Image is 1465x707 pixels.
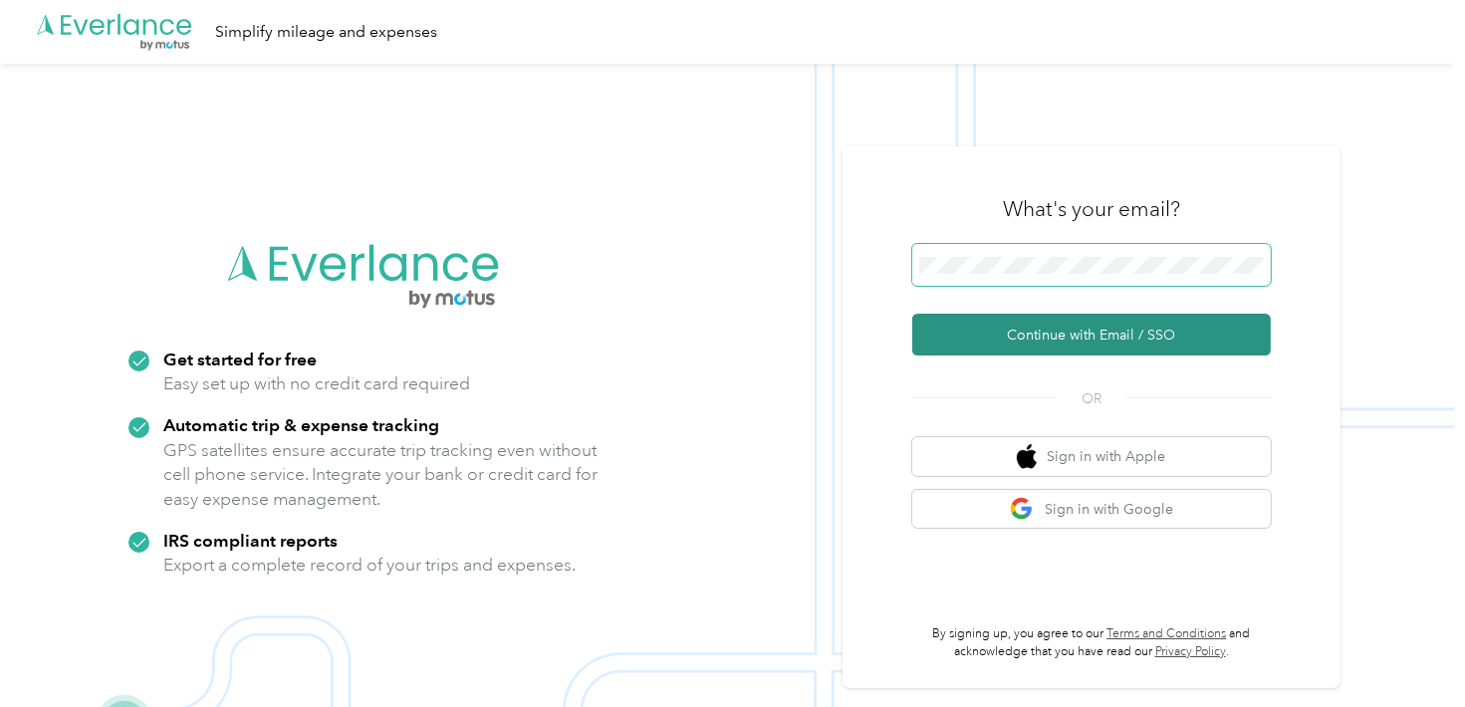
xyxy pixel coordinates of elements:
[163,553,576,578] p: Export a complete record of your trips and expenses.
[1003,195,1180,223] h3: What's your email?
[1155,644,1226,659] a: Privacy Policy
[912,490,1271,529] button: google logoSign in with Google
[163,530,338,551] strong: IRS compliant reports
[912,437,1271,476] button: apple logoSign in with Apple
[215,20,437,45] div: Simplify mileage and expenses
[1017,444,1037,469] img: apple logo
[912,314,1271,355] button: Continue with Email / SSO
[163,349,317,369] strong: Get started for free
[163,371,470,396] p: Easy set up with no credit card required
[912,625,1271,660] p: By signing up, you agree to our and acknowledge that you have read our .
[163,414,439,435] strong: Automatic trip & expense tracking
[163,438,599,512] p: GPS satellites ensure accurate trip tracking even without cell phone service. Integrate your bank...
[1106,626,1226,641] a: Terms and Conditions
[1010,497,1035,522] img: google logo
[1057,388,1126,409] span: OR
